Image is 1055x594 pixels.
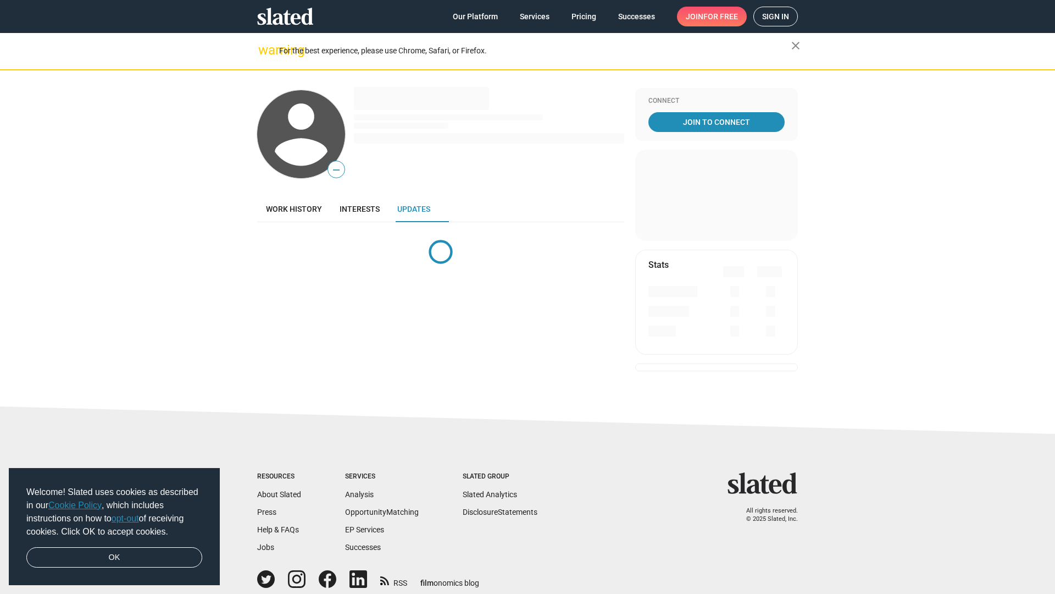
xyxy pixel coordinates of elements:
a: Help & FAQs [257,525,299,534]
a: Updates [388,196,439,222]
a: Successes [345,543,381,552]
span: Pricing [571,7,596,26]
p: All rights reserved. © 2025 Slated, Inc. [735,507,798,523]
span: Join To Connect [651,112,782,132]
a: Work history [257,196,331,222]
a: Press [257,508,276,516]
a: Join To Connect [648,112,785,132]
span: Updates [397,205,430,213]
a: opt-out [112,514,139,523]
span: Sign in [762,7,789,26]
span: Successes [618,7,655,26]
div: For the best experience, please use Chrome, Safari, or Firefox. [279,43,791,58]
a: Interests [331,196,388,222]
a: Slated Analytics [463,490,517,499]
span: Interests [340,205,380,213]
mat-card-title: Stats [648,259,669,271]
mat-icon: warning [258,43,271,57]
a: RSS [380,571,407,588]
div: Slated Group [463,472,537,481]
span: film [420,579,434,587]
a: dismiss cookie message [26,547,202,568]
div: cookieconsent [9,468,220,586]
a: Analysis [345,490,374,499]
a: About Slated [257,490,301,499]
span: for free [703,7,738,26]
a: EP Services [345,525,384,534]
span: Work history [266,205,322,213]
a: Pricing [563,7,605,26]
a: Services [511,7,558,26]
span: — [328,163,345,177]
a: filmonomics blog [420,569,479,588]
span: Join [686,7,738,26]
a: Sign in [753,7,798,26]
span: Our Platform [453,7,498,26]
div: Resources [257,472,301,481]
a: Our Platform [444,7,507,26]
a: Jobs [257,543,274,552]
div: Services [345,472,419,481]
a: Cookie Policy [48,501,102,510]
a: Successes [609,7,664,26]
a: DisclosureStatements [463,508,537,516]
a: Joinfor free [677,7,747,26]
a: OpportunityMatching [345,508,419,516]
span: Services [520,7,549,26]
mat-icon: close [789,39,802,52]
span: Welcome! Slated uses cookies as described in our , which includes instructions on how to of recei... [26,486,202,538]
div: Connect [648,97,785,106]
